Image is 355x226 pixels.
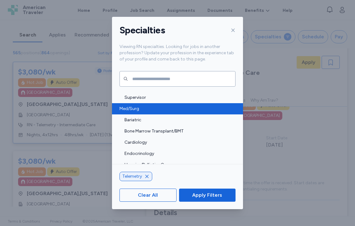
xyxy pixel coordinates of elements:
span: Endocrinology [124,151,232,157]
span: Hospice/Palliative Care [124,162,232,168]
span: Cardiology [124,139,232,146]
span: Clear All [138,191,158,199]
button: Clear All [119,189,177,202]
span: Supervisor [124,94,232,101]
span: Bone Marrow Transplant/BMT [124,128,232,134]
button: Apply Filters [179,189,236,202]
span: Bariatric [124,117,232,123]
span: Telemetry [122,173,142,180]
div: Viewing RN specialties. Looking for jobs in another profession? Update your profession in the exp... [112,44,243,70]
span: Med/Surg [119,106,232,112]
h1: Specialties [119,24,165,36]
span: Apply Filters [192,191,222,199]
